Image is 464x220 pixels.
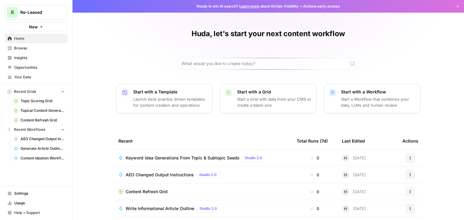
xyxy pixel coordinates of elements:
[21,136,65,142] span: AEO Changed Output Instructions
[126,206,194,212] span: Write Informational Article Outline
[133,96,208,108] p: Launch best-practice driven templates for content creation and operations
[324,84,420,113] button: Start with a WorkflowStart a Workflow that combines your data, LLMs and human review
[11,115,67,125] a: Content Refresh Grid
[297,155,332,161] div: 0
[11,153,67,163] a: Content Ideation Workflow
[342,154,366,162] div: [DATE]
[11,134,67,144] a: AEO Changed Output Instructions
[11,106,67,115] a: Topical Content Generation Grid
[21,146,65,151] span: Generate Article Outline + Deep Research
[239,4,259,8] a: Learn more
[5,87,67,96] button: Recent Grids
[14,210,65,215] span: Help + Support
[341,89,415,95] p: Start with a Workflow
[297,189,332,195] div: 0
[11,9,14,16] span: R
[199,206,217,211] span: Studio 2.0
[14,65,65,70] span: Opportunities
[14,89,36,94] span: Recent Grids
[344,155,347,161] span: H
[14,200,65,206] span: Usage
[5,22,67,31] button: New
[116,84,213,113] button: Start with a TemplateLaunch best-practice driven templates for content creation and operations
[5,34,67,43] a: Home
[5,5,67,20] button: Workspace: Re-Leased
[14,127,45,132] span: Recent Workflows
[182,61,348,67] input: What would you like to create today?
[5,53,67,63] a: Insights
[199,172,217,178] span: Studio 2.0
[118,133,287,149] div: Recent
[237,89,311,95] p: Start with a Grid
[14,74,65,80] span: Your Data
[402,133,418,149] div: Actions
[21,98,65,104] span: Topic Scoring Grid
[341,96,415,108] p: Start a Workflow that combines your data, LLMs and human review
[237,96,311,108] p: Start a Grid with data from your CMS or create a blank one
[5,63,67,72] a: Opportunities
[5,125,67,134] button: Recent Workflows
[192,29,345,39] h1: Huda, let's start your next content workflow
[126,155,240,161] span: Keyword Idea Generations From Topic & Subtopic Seeds
[21,108,65,113] span: Topical Content Generation Grid
[342,133,365,149] div: Last Edited
[14,36,65,41] span: Home
[11,144,67,153] a: Generate Article Outline + Deep Research
[342,205,366,212] div: [DATE]
[126,172,194,178] span: AEO Changed Output Instructions
[5,189,67,198] a: Settings
[14,191,65,196] span: Settings
[118,171,287,178] a: AEO Changed Output InstructionsStudio 2.0
[21,156,65,161] span: Content Ideation Workflow
[118,189,287,195] a: Content Refresh Grid
[14,46,65,51] span: Browse
[297,133,328,149] div: Total Runs (7d)
[5,43,67,53] a: Browse
[133,89,208,95] p: Start with a Template
[344,206,347,212] span: H
[342,171,366,178] div: [DATE]
[29,24,38,30] span: New
[197,4,298,9] span: Ready to win AI search? about AirOps Visibility
[118,154,287,162] a: Keyword Idea Generations From Topic & Subtopic SeedsStudio 2.0
[118,205,287,212] a: Write Informational Article OutlineStudio 2.0
[344,172,347,178] span: H
[11,96,67,106] a: Topic Scoring Grid
[245,155,262,161] span: Studio 2.0
[297,206,332,212] div: 0
[344,189,347,195] span: H
[303,4,340,9] span: Actions early access
[20,9,57,15] span: Re-Leased
[342,188,366,195] div: [DATE]
[5,72,67,82] a: Your Data
[126,189,168,195] span: Content Refresh Grid
[21,118,65,123] span: Content Refresh Grid
[220,84,317,113] button: Start with a GridStart a Grid with data from your CMS or create a blank one
[5,208,67,218] button: Help + Support
[14,55,65,61] span: Insights
[297,172,332,178] div: 0
[5,198,67,208] a: Usage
